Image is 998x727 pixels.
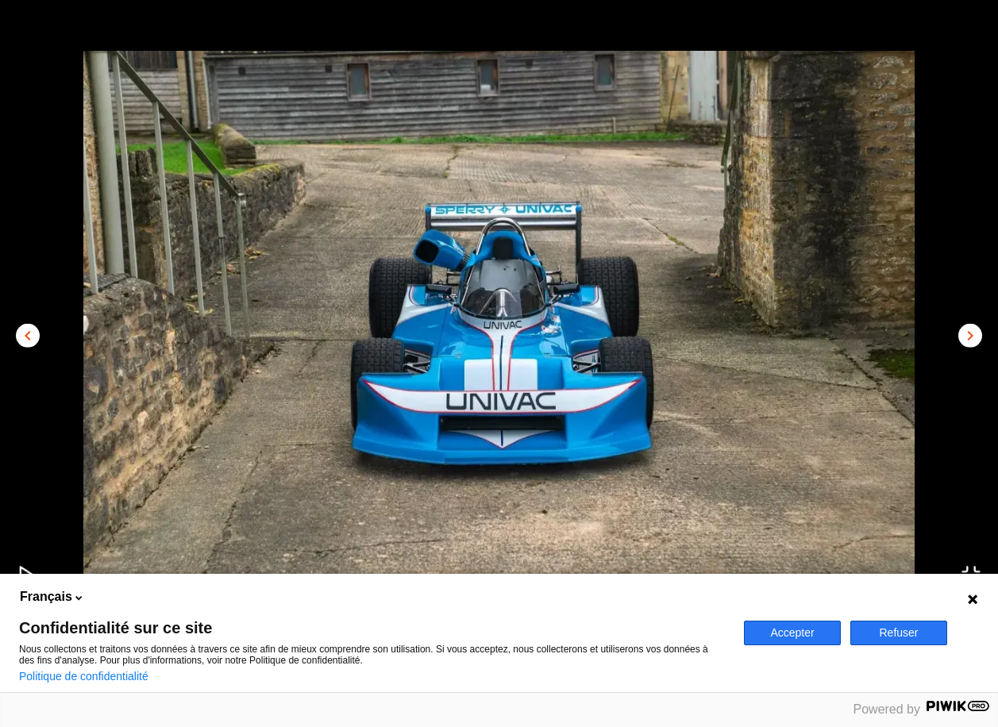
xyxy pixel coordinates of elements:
[18,326,37,345] span: chevron_left
[854,702,921,716] span: Powered by
[19,620,725,636] span: Confidentialité sur ce site
[850,621,947,645] button: Refuser
[19,670,148,683] a: Politique de confidentialité
[958,324,982,348] button: chevron_right
[961,326,980,345] span: chevron_right
[744,621,841,645] button: Accepter
[20,588,72,606] span: Français
[16,324,40,348] button: chevron_left
[19,644,725,666] p: Nous collectons et traitons vos données à travers ce site afin de mieux comprendre son utilisatio...
[944,548,998,605] button: Open Fullscreen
